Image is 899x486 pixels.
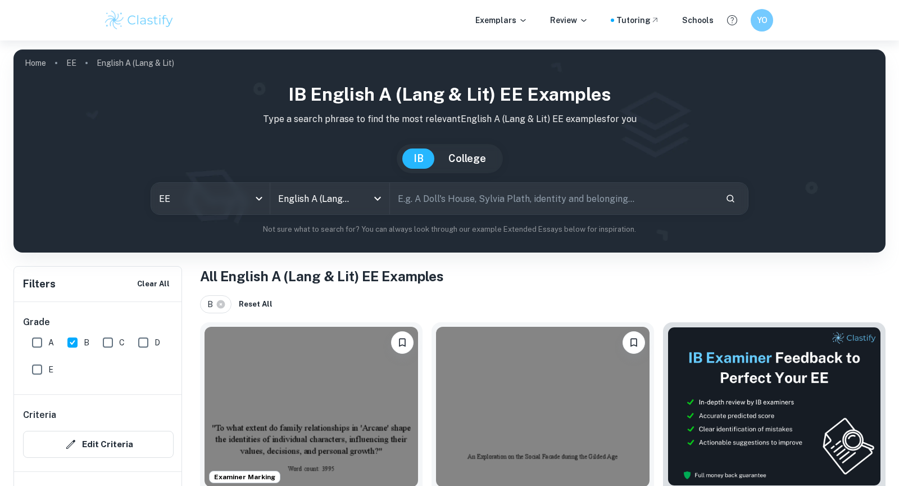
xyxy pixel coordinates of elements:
span: A [48,336,54,349]
h1: All English A (Lang & Lit) EE Examples [200,266,886,286]
p: Review [550,14,588,26]
p: Not sure what to search for? You can always look through our example Extended Essays below for in... [22,224,877,235]
button: College [437,148,497,169]
input: E.g. A Doll's House, Sylvia Plath, identity and belonging... [390,183,716,214]
img: profile cover [13,49,886,253]
span: B [207,298,218,310]
a: EE [66,55,76,71]
button: Edit Criteria [23,431,174,458]
span: E [48,363,53,376]
span: C [119,336,125,349]
button: Clear All [134,276,172,292]
div: EE [151,183,270,214]
a: Home [25,55,46,71]
p: English A (Lang & Lit) [97,57,174,69]
button: IB [402,148,435,169]
h6: Grade [23,316,174,329]
button: Open [370,191,385,206]
span: Examiner Marking [210,472,280,482]
p: Type a search phrase to find the most relevant English A (Lang & Lit) EE examples for you [22,112,877,126]
h6: Criteria [23,408,56,422]
button: Bookmark [391,331,414,354]
button: Reset All [236,296,275,313]
button: Search [721,189,740,208]
a: Tutoring [616,14,660,26]
a: Schools [682,14,714,26]
img: Thumbnail [668,327,881,486]
h6: YO [756,14,769,26]
h6: Filters [23,276,56,292]
button: Bookmark [623,331,645,354]
p: Exemplars [475,14,528,26]
span: D [155,336,160,349]
button: YO [751,9,773,31]
span: B [84,336,89,349]
div: B [200,295,231,313]
button: Help and Feedback [723,11,742,30]
img: Clastify logo [103,9,175,31]
h1: IB English A (Lang & Lit) EE examples [22,81,877,108]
